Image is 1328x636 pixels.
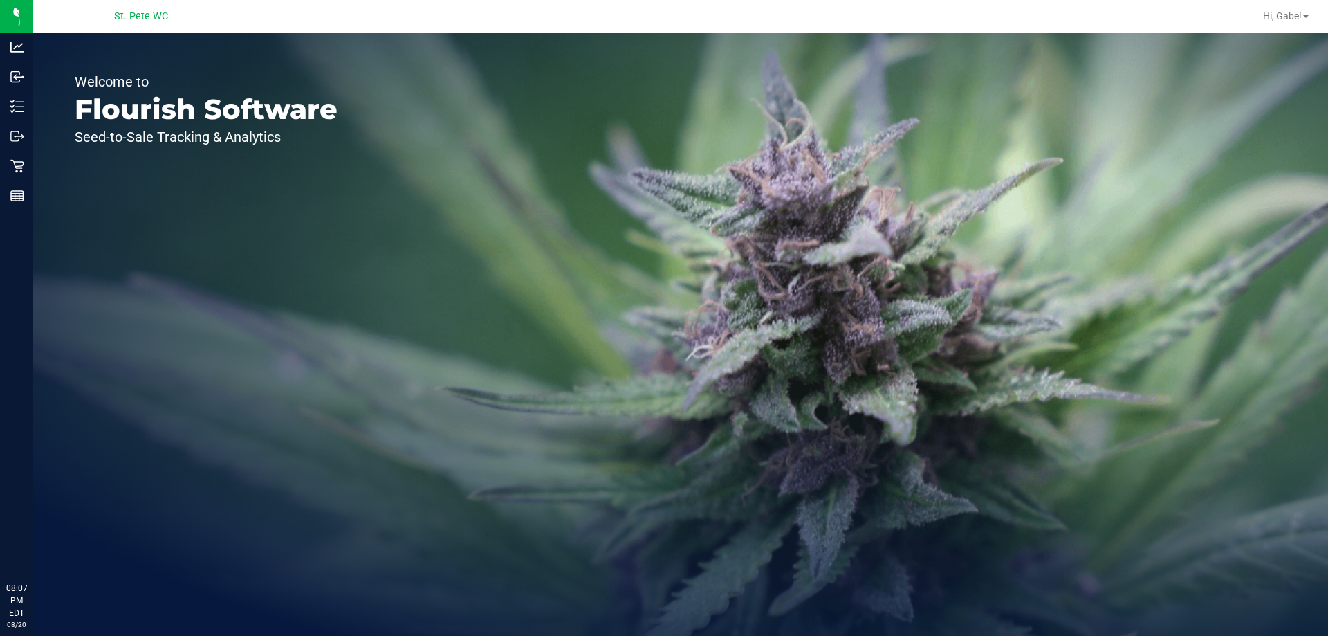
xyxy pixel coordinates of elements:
inline-svg: Reports [10,189,24,203]
inline-svg: Inventory [10,100,24,113]
inline-svg: Analytics [10,40,24,54]
inline-svg: Inbound [10,70,24,84]
inline-svg: Retail [10,159,24,173]
p: 08/20 [6,619,27,630]
p: Seed-to-Sale Tracking & Analytics [75,130,338,144]
p: Flourish Software [75,96,338,123]
inline-svg: Outbound [10,129,24,143]
p: 08:07 PM EDT [6,582,27,619]
span: Hi, Gabe! [1263,10,1302,21]
p: Welcome to [75,75,338,89]
span: St. Pete WC [114,10,168,22]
